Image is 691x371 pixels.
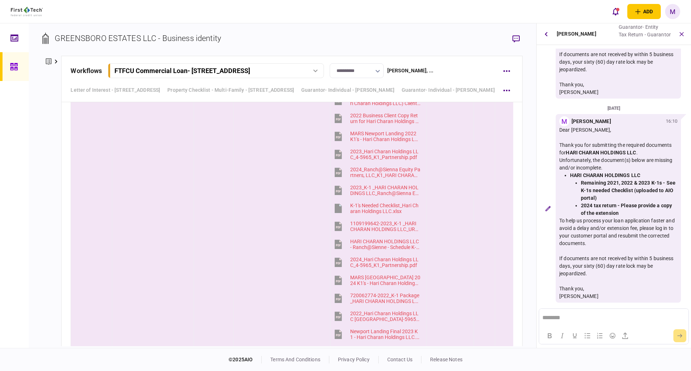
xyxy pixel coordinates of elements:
[350,221,421,232] div: 1109199642-2023_K-1 _HARI CHARAN HOLDINGS LLC_URBANA SA PROPERTY LLC.pdf
[556,331,568,341] button: Italic
[627,4,661,19] button: open adding identity options
[350,329,421,340] div: Newport Landing Final 2023 K1 - Hari Charan Holdings LLC.pdf
[569,331,581,341] button: Underline
[350,239,421,250] div: HARI CHARAN HOLDINGS LLC - Ranch@Sienne - Schedule K-1_2022.pdf
[71,86,160,94] a: Letter of Interest - [STREET_ADDRESS]
[559,81,677,89] div: Thank you,
[114,67,250,74] div: FTFCU Commercial Loan - [STREET_ADDRESS]
[333,164,421,180] button: 2024_Ranch@Sienna Equity Partners, LLC_K1_HARI CHARAN HOLDINGS LLC.pdf
[350,185,421,196] div: 2023_K-1 _HARI CHARAN HOLDINGS LLC_Ranch@Sienna Equity Partners, LLC.pdf
[581,180,676,201] strong: Remaining 2021, 2022 & 2023 K-1s - See K-1s needed Checklist (uploaded to AIO portal)
[539,309,688,327] iframe: Rich Text Area
[570,172,640,178] strong: HARI CHARAN HOLDINGS LLC
[338,357,370,362] a: privacy policy
[606,331,619,341] button: Emojis
[71,66,102,76] div: workflows
[581,203,672,216] strong: 2024 tax return - Please provide a copy of the extension
[350,131,421,142] div: MARS Newport Landing 2022 K1's - Hari Charan Holdings LLC.pdf
[350,293,421,304] div: 720062774-2022_K-1 Package_HARI CHARAN HOLDINGS LLC_URBANA SA PROPERTY LLC.pdf
[333,146,421,162] button: 2023_Hari Charan Holdings LLC_4-5965_K1_Partnership.pdf
[559,285,677,293] div: Thank you,
[270,357,320,362] a: terms and conditions
[666,118,677,125] div: 16:10
[350,311,421,322] div: 2022_Hari Charan Holdings LLC Diares Ashton Park_4-5965_K1_Partnership.pdf
[333,236,421,252] button: HARI CHARAN HOLDINGS LLC - Ranch@Sienne - Schedule K-1_2022.pdf
[301,86,394,94] a: Guarantor- Individual - [PERSON_NAME]
[619,23,671,31] div: Guarantor- Entity
[333,326,421,342] button: Newport Landing Final 2023 K1 - Hari Charan Holdings LLC.pdf
[333,218,421,234] button: 1109199642-2023_K-1 _HARI CHARAN HOLDINGS LLC_URBANA SA PROPERTY LLC.pdf
[559,116,569,126] div: M
[333,128,421,144] button: MARS Newport Landing 2022 K1's - Hari Charan Holdings LLC.pdf
[594,331,606,341] button: Numbered list
[402,86,495,94] a: Guarantor- Individual - [PERSON_NAME]
[333,182,421,198] button: 2023_K-1 _HARI CHARAN HOLDINGS LLC_Ranch@Sienna Equity Partners, LLC.pdf
[333,290,421,306] button: 720062774-2022_K-1 Package_HARI CHARAN HOLDINGS LLC_URBANA SA PROPERTY LLC.pdf
[559,293,677,300] div: [PERSON_NAME]
[333,308,421,324] button: 2022_Hari Charan Holdings LLC Diares Ashton Park_4-5965_K1_Partnership.pdf
[333,272,421,288] button: MARS Newport Landing 2024 K1's - Hari Charan Holdings LLC.pdf
[619,31,671,39] div: Tax Return - Guarantor
[350,275,421,286] div: MARS Newport Landing 2024 K1's - Hari Charan Holdings LLC.pdf
[559,157,677,172] div: Unfortunately, the document(s) below are missing and/or incomplete.
[333,110,421,126] button: 2022 Business Client Copy Return for Hari Charan Holdings LLC- For Your Records.pdf
[55,32,221,44] div: GREENSBORO ESTATES LLC - Business identity
[559,51,677,73] div: If documents are not received by within 5 business days, your sixty (60) day rate lock may be jeo...
[108,63,324,78] button: FTFCU Commercial Loan- [STREET_ADDRESS]
[333,254,421,270] button: 2024_Hari Charan Holdings LLC_4-5965_K1_Partnership.pdf
[350,149,421,160] div: 2023_Hari Charan Holdings LLC_4-5965_K1_Partnership.pdf
[350,203,421,214] div: K-1's Needed Checklist_Hari Charan Holdings LLC.xlsx
[665,4,680,19] button: M
[430,357,462,362] a: release notes
[557,23,596,45] div: [PERSON_NAME]
[333,344,421,360] button: Pinnacle Heights 2023_K-1_HARI CHARAN HOLDINGS LLC_Pinnacle Heights Equity Partners.pdf
[350,167,421,178] div: 2024_Ranch@Sienna Equity Partners, LLC_K1_HARI CHARAN HOLDINGS LLC.pdf
[387,357,412,362] a: contact us
[350,113,421,124] div: 2022 Business Client Copy Return for Hari Charan Holdings LLC- For Your Records.pdf
[559,89,677,96] div: [PERSON_NAME]
[559,126,677,134] div: Dear [PERSON_NAME],
[559,255,677,277] div: If documents are not received by within 5 business days, your sixty (60) day rate lock may be jeo...
[229,356,262,363] div: © 2025 AIO
[581,331,593,341] button: Bullet list
[608,4,623,19] button: open notifications list
[11,7,43,16] img: client company logo
[566,150,636,155] strong: HARI CHARAN HOLDINGS LLC
[543,331,556,341] button: Bold
[167,86,294,94] a: Property Checklist - Multi-Family - [STREET_ADDRESS]
[539,104,688,112] div: [DATE]
[333,200,421,216] button: K-1's Needed Checklist_Hari Charan Holdings LLC.xlsx
[559,141,677,157] div: Thank you for submitting the required documents for .
[559,217,677,247] div: To help us process your loan application faster and avoid a delay and/or extension fee, please lo...
[387,67,433,74] div: [PERSON_NAME] , ...
[572,118,611,125] div: [PERSON_NAME]
[350,257,421,268] div: 2024_Hari Charan Holdings LLC_4-5965_K1_Partnership.pdf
